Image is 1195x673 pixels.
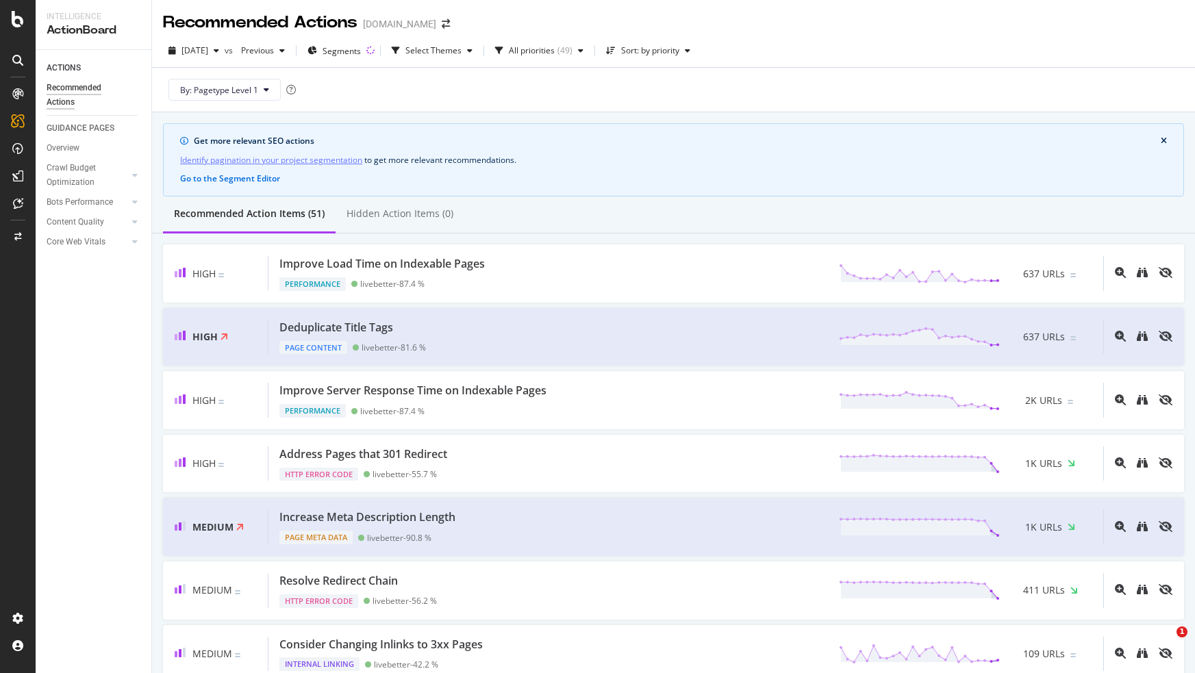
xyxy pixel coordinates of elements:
span: 2K URLs [1025,394,1062,407]
a: binoculars [1137,331,1148,343]
div: ActionBoard [47,23,140,38]
div: Performance [279,404,346,418]
a: binoculars [1137,648,1148,660]
a: ACTIONS [47,61,142,75]
div: binoculars [1137,394,1148,405]
div: Page Content [279,341,347,355]
span: Medium [192,583,232,596]
div: ( 49 ) [557,47,573,55]
span: High [192,394,216,407]
div: livebetter - 90.8 % [367,533,431,543]
img: Equal [218,273,224,277]
span: 1K URLs [1025,520,1062,534]
button: All priorities(49) [490,40,589,62]
img: Equal [1070,336,1076,340]
div: livebetter - 87.4 % [360,279,425,289]
a: Overview [47,141,142,155]
span: High [192,457,216,470]
div: livebetter - 87.4 % [360,406,425,416]
span: Medium [192,647,232,660]
div: All priorities [509,47,555,55]
span: Previous [236,45,274,56]
span: High [192,330,218,343]
div: magnifying-glass-plus [1115,457,1126,468]
img: Equal [218,400,224,404]
span: High [192,267,216,280]
button: Select Themes [386,40,478,62]
div: livebetter - 81.6 % [362,342,426,353]
div: Deduplicate Title Tags [279,320,393,335]
div: info banner [163,123,1184,196]
div: Select Themes [405,47,462,55]
button: close banner [1157,132,1170,150]
a: Identify pagination in your project segmentation [180,153,362,167]
img: Equal [218,463,224,467]
button: Segments [302,40,366,62]
div: Sort: by priority [621,47,679,55]
div: binoculars [1137,584,1148,595]
a: binoculars [1137,268,1148,279]
a: Bots Performance [47,195,128,209]
div: ACTIONS [47,61,81,75]
div: eye-slash [1159,267,1172,278]
a: Content Quality [47,215,128,229]
div: eye-slash [1159,521,1172,532]
div: Intelligence [47,11,140,23]
div: arrow-right-arrow-left [442,19,450,29]
a: GUIDANCE PAGES [47,121,142,136]
div: Improve Load Time on Indexable Pages [279,256,485,272]
div: HTTP Error Code [279,468,358,481]
div: Recommended Actions [163,11,357,34]
div: binoculars [1137,457,1148,468]
div: Improve Server Response Time on Indexable Pages [279,383,546,398]
img: Equal [235,590,240,594]
div: Content Quality [47,215,104,229]
div: Crawl Budget Optimization [47,161,118,190]
a: Core Web Vitals [47,235,128,249]
div: eye-slash [1159,331,1172,342]
div: Address Pages that 301 Redirect [279,446,447,462]
button: Go to the Segment Editor [180,173,280,185]
button: [DATE] [163,40,225,62]
a: binoculars [1137,395,1148,407]
div: Consider Changing Inlinks to 3xx Pages [279,637,483,652]
div: livebetter - 56.2 % [373,596,437,606]
div: HTTP Error Code [279,594,358,608]
div: binoculars [1137,267,1148,278]
span: Medium [192,520,234,533]
div: Increase Meta Description Length [279,509,455,525]
div: Core Web Vitals [47,235,105,249]
div: magnifying-glass-plus [1115,331,1126,342]
div: eye-slash [1159,394,1172,405]
div: eye-slash [1159,457,1172,468]
div: Resolve Redirect Chain [279,573,398,589]
div: to get more relevant recommendations . [180,153,1167,167]
div: magnifying-glass-plus [1115,584,1126,595]
span: vs [225,45,236,56]
button: By: Pagetype Level 1 [168,79,281,101]
a: binoculars [1137,458,1148,470]
span: 1K URLs [1025,457,1062,470]
div: [DOMAIN_NAME] [363,17,436,31]
button: Previous [236,40,290,62]
div: Performance [279,277,346,291]
div: eye-slash [1159,584,1172,595]
a: binoculars [1137,522,1148,533]
div: Recommended Actions [47,81,129,110]
div: GUIDANCE PAGES [47,121,114,136]
div: Overview [47,141,79,155]
button: Sort: by priority [601,40,696,62]
img: Equal [1068,400,1073,404]
div: binoculars [1137,648,1148,659]
div: Page Meta Data [279,531,353,544]
div: livebetter - 42.2 % [374,659,438,670]
img: Equal [1070,273,1076,277]
span: 109 URLs [1023,647,1065,661]
span: 1 [1177,626,1187,637]
div: Bots Performance [47,195,113,209]
div: binoculars [1137,521,1148,532]
iframe: Intercom live chat [1148,626,1181,659]
div: magnifying-glass-plus [1115,267,1126,278]
div: magnifying-glass-plus [1115,648,1126,659]
div: binoculars [1137,331,1148,342]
